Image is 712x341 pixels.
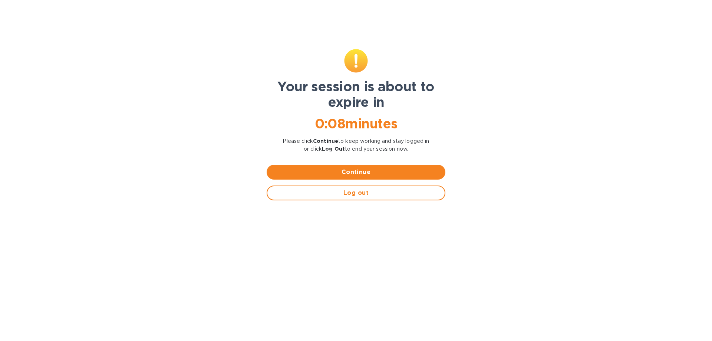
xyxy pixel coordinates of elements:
[267,186,445,200] button: Log out
[267,116,445,131] h1: 0 : 08 minutes
[273,168,439,177] span: Continue
[273,188,439,197] span: Log out
[322,146,345,152] b: Log Out
[267,79,445,110] h1: Your session is about to expire in
[267,165,445,180] button: Continue
[267,137,445,153] p: Please click to keep working and stay logged in or click to end your session now.
[313,138,338,144] b: Continue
